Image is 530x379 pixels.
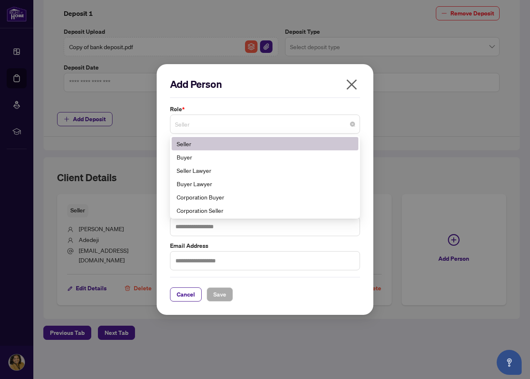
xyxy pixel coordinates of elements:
div: Corporation Seller [172,204,358,217]
div: Buyer [172,150,358,164]
div: Seller Lawyer [177,166,353,175]
div: Corporation Seller [177,206,353,215]
button: Save [207,287,233,302]
div: Corporation Buyer [177,192,353,202]
button: Cancel [170,287,202,302]
span: close [345,78,358,91]
label: Email Address [170,241,360,250]
div: Seller [177,139,353,148]
div: Buyer Lawyer [177,179,353,188]
label: Role [170,105,360,114]
div: Seller [172,137,358,150]
h2: Add Person [170,77,360,91]
div: Buyer Lawyer [172,177,358,190]
span: close-circle [350,122,355,127]
span: Cancel [177,288,195,301]
span: Seller [175,116,355,132]
button: Open asap [497,350,522,375]
div: Buyer [177,152,353,162]
div: Corporation Buyer [172,190,358,204]
div: Seller Lawyer [172,164,358,177]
